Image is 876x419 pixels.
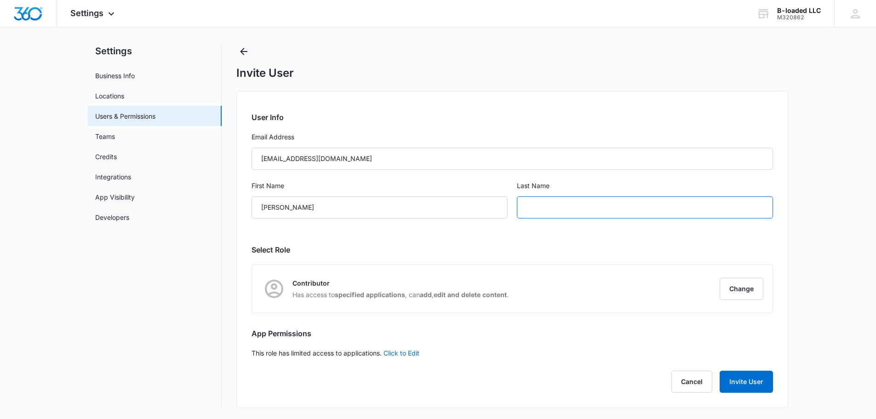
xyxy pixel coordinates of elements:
[252,181,508,191] label: First Name
[252,244,773,255] h2: Select Role
[252,112,773,123] h2: User Info
[252,132,773,142] label: Email Address
[671,371,712,393] button: Cancel
[70,8,103,18] span: Settings
[720,278,763,300] button: Change
[252,328,773,339] h2: App Permissions
[236,44,251,59] button: Back
[95,91,124,101] a: Locations
[434,291,507,298] strong: edit and delete content
[777,14,821,21] div: account id
[384,349,419,357] a: Click to Edit
[236,66,294,80] h1: Invite User
[292,290,509,299] p: Has access to , can , .
[95,111,155,121] a: Users & Permissions
[420,291,432,298] strong: add
[95,212,129,222] a: Developers
[95,152,117,161] a: Credits
[95,71,135,80] a: Business Info
[95,172,131,182] a: Integrations
[95,192,135,202] a: App Visibility
[720,371,773,393] button: Invite User
[292,278,509,288] p: Contributor
[335,291,405,298] strong: specified applications
[95,132,115,141] a: Teams
[777,7,821,14] div: account name
[236,91,788,408] div: This role has limited access to applications.
[517,181,773,191] label: Last Name
[88,44,222,58] h2: Settings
